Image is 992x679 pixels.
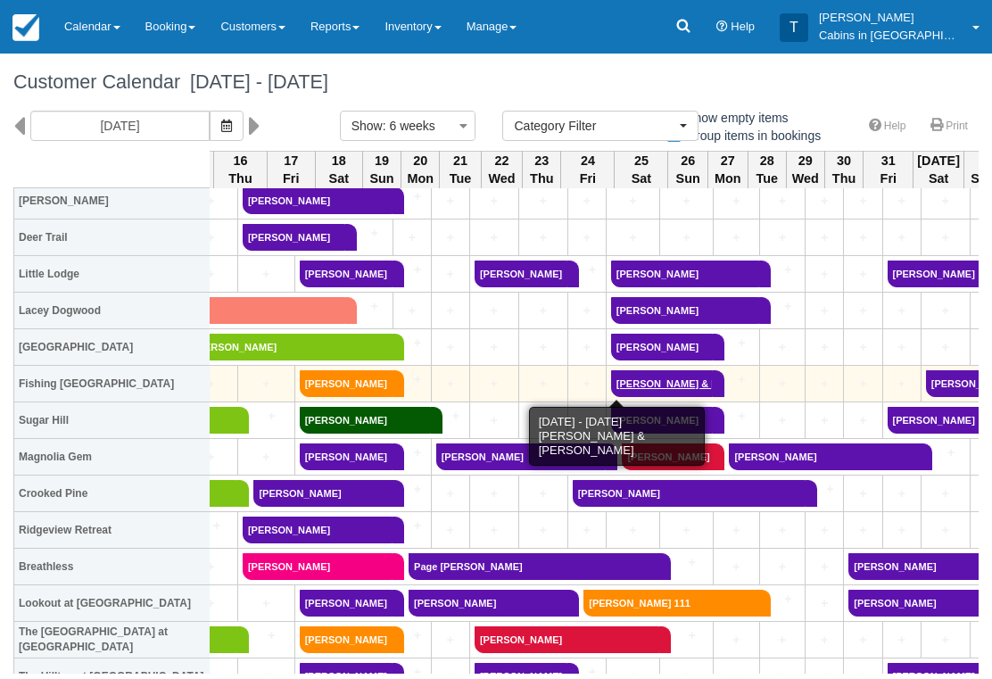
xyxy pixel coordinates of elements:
[514,117,675,135] span: Category Filter
[524,228,563,247] a: +
[810,265,839,284] a: +
[237,407,289,426] a: +
[393,517,426,535] a: +
[759,297,800,316] a: +
[475,626,659,653] a: [PERSON_NAME]
[729,443,921,470] a: [PERSON_NAME]
[659,626,708,645] a: +
[345,224,388,243] a: +
[713,334,754,352] a: +
[665,111,802,123] span: Show empty items
[243,448,290,467] a: +
[765,228,801,247] a: +
[622,443,713,470] a: [PERSON_NAME]
[243,517,393,543] a: [PERSON_NAME]
[300,261,393,287] a: [PERSON_NAME]
[243,553,393,580] a: [PERSON_NAME]
[573,338,601,357] a: +
[888,228,916,247] a: +
[393,480,426,499] a: +
[243,187,393,214] a: [PERSON_NAME]
[810,411,839,430] a: +
[475,302,514,320] a: +
[665,192,708,211] a: +
[765,631,801,650] a: +
[848,484,877,503] a: +
[431,407,465,426] a: +
[475,261,567,287] a: [PERSON_NAME]
[888,375,916,393] a: +
[409,590,567,617] a: [PERSON_NAME]
[615,151,668,188] th: 25 Sat
[926,484,965,503] a: +
[765,558,801,576] a: +
[561,151,615,188] th: 24 Fri
[237,626,289,645] a: +
[810,338,839,357] a: +
[315,151,362,188] th: 18 Sat
[665,228,708,247] a: +
[573,192,601,211] a: +
[436,338,465,357] a: +
[810,631,839,650] a: +
[759,261,800,279] a: +
[300,626,393,653] a: [PERSON_NAME]
[573,228,601,247] a: +
[398,302,426,320] a: +
[393,187,426,206] a: +
[765,375,801,393] a: +
[475,228,514,247] a: +
[716,21,728,33] i: Help
[398,228,426,247] a: +
[748,151,786,188] th: 28 Tue
[475,521,514,540] a: +
[393,261,426,279] a: +
[810,192,839,211] a: +
[926,338,965,357] a: +
[524,484,563,503] a: +
[665,521,708,540] a: +
[848,375,877,393] a: +
[475,338,514,357] a: +
[189,192,233,211] a: +
[524,338,563,357] a: +
[888,338,916,357] a: +
[189,375,233,393] a: +
[810,302,839,320] a: +
[436,631,465,650] a: +
[180,70,328,93] span: [DATE] - [DATE]
[436,228,465,247] a: +
[14,549,211,585] th: Breathless
[14,293,211,329] th: Lacey Dogwood
[848,192,877,211] a: +
[300,370,393,397] a: [PERSON_NAME]
[848,265,877,284] a: +
[189,558,233,576] a: +
[189,228,233,247] a: +
[436,302,465,320] a: +
[718,521,755,540] a: +
[888,521,916,540] a: +
[611,261,759,287] a: [PERSON_NAME]
[718,558,755,576] a: +
[920,113,979,139] a: Print
[502,111,699,141] button: Category Filter
[300,407,431,434] a: [PERSON_NAME]
[440,151,481,188] th: 21 Tue
[481,151,522,188] th: 22 Wed
[14,183,211,219] th: [PERSON_NAME]
[189,265,233,284] a: +
[611,407,714,434] a: [PERSON_NAME]
[436,443,607,470] a: [PERSON_NAME]
[475,411,514,430] a: +
[765,192,801,211] a: +
[524,302,563,320] a: +
[611,192,655,211] a: +
[523,151,561,188] th: 23 Thu
[718,228,755,247] a: +
[475,192,514,211] a: +
[824,151,863,188] th: 30 Thu
[14,366,211,402] th: Fishing [GEOGRAPHIC_DATA]
[611,334,714,360] a: [PERSON_NAME]
[888,192,916,211] a: +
